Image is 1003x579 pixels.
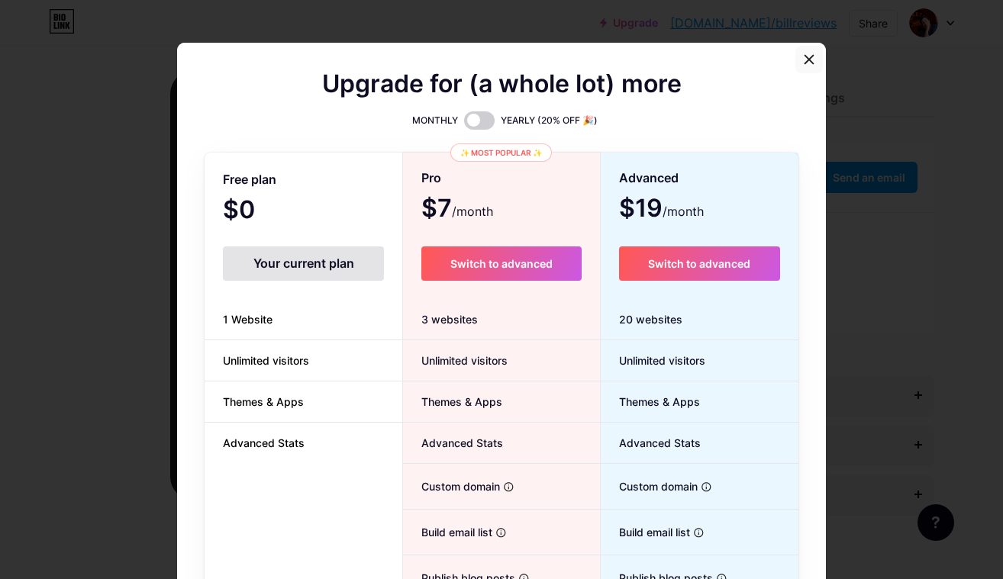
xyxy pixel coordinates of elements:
[421,165,441,191] span: Pro
[619,246,780,281] button: Switch to advanced
[501,113,598,128] span: YEARLY (20% OFF 🎉)
[421,199,493,220] span: $7
[205,311,291,327] span: 1 Website
[601,524,690,540] span: Build email list
[601,352,705,368] span: Unlimited visitors
[601,299,798,340] div: 20 websites
[648,257,750,270] span: Switch to advanced
[450,257,553,270] span: Switch to advanced
[322,75,682,93] span: Upgrade for (a whole lot) more
[403,524,492,540] span: Build email list
[421,246,581,281] button: Switch to advanced
[223,246,384,281] div: Your current plan
[403,394,502,410] span: Themes & Apps
[403,299,599,340] div: 3 websites
[205,435,323,451] span: Advanced Stats
[619,199,704,220] span: $19
[601,478,698,494] span: Custom domain
[450,143,552,162] div: ✨ Most popular ✨
[223,166,276,193] span: Free plan
[223,201,296,222] span: $0
[663,202,704,220] span: /month
[403,478,500,494] span: Custom domain
[205,394,322,410] span: Themes & Apps
[452,202,493,220] span: /month
[601,394,700,410] span: Themes & Apps
[403,435,503,451] span: Advanced Stats
[205,352,327,368] span: Unlimited visitors
[601,435,701,451] span: Advanced Stats
[403,352,508,368] span: Unlimited visitors
[619,165,679,191] span: Advanced
[412,113,458,128] span: MONTHLY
